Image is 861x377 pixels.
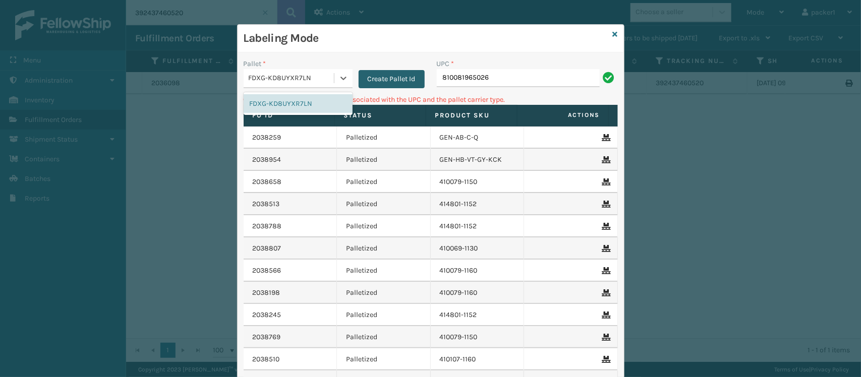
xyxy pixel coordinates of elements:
[437,58,454,69] label: UPC
[253,133,281,143] a: 2038259
[431,282,525,304] td: 410079-1160
[244,58,266,69] label: Pallet
[253,310,281,320] a: 2038245
[337,304,431,326] td: Palletized
[244,94,618,105] p: Can't find any fulfillment orders associated with the UPC and the pallet carrier type.
[602,267,608,274] i: Remove From Pallet
[431,215,525,237] td: 414801-1152
[602,156,608,163] i: Remove From Pallet
[602,223,608,230] i: Remove From Pallet
[344,111,417,120] label: Status
[337,282,431,304] td: Palletized
[602,289,608,296] i: Remove From Pallet
[431,260,525,282] td: 410079-1160
[337,215,431,237] td: Palletized
[602,245,608,252] i: Remove From Pallet
[253,199,280,209] a: 2038513
[602,356,608,363] i: Remove From Pallet
[337,348,431,370] td: Palletized
[253,221,282,231] a: 2038788
[253,288,280,298] a: 2038198
[431,348,525,370] td: 410107-1160
[253,354,280,364] a: 2038510
[253,155,281,165] a: 2038954
[602,178,608,185] i: Remove From Pallet
[602,334,608,341] i: Remove From Pallet
[602,201,608,208] i: Remove From Pallet
[435,111,508,120] label: Product SKU
[431,304,525,326] td: 414801-1152
[431,193,525,215] td: 414801-1152
[244,94,353,113] div: FDXG-KD8UYXR7LN
[249,73,335,84] div: FDXG-KD8UYXR7LN
[359,70,425,88] button: Create Pallet Id
[253,177,282,187] a: 2038658
[431,127,525,149] td: GEN-AB-C-Q
[431,326,525,348] td: 410079-1150
[253,243,281,254] a: 2038807
[337,149,431,171] td: Palletized
[602,311,608,319] i: Remove From Pallet
[337,237,431,260] td: Palletized
[337,260,431,282] td: Palletized
[244,31,609,46] h3: Labeling Mode
[253,111,325,120] label: Fo Id
[602,134,608,141] i: Remove From Pallet
[337,171,431,193] td: Palletized
[253,266,281,276] a: 2038566
[431,237,525,260] td: 410069-1130
[253,332,281,342] a: 2038769
[337,326,431,348] td: Palletized
[431,149,525,171] td: GEN-HB-VT-GY-KCK
[431,171,525,193] td: 410079-1150
[521,107,606,123] span: Actions
[337,193,431,215] td: Palletized
[337,127,431,149] td: Palletized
